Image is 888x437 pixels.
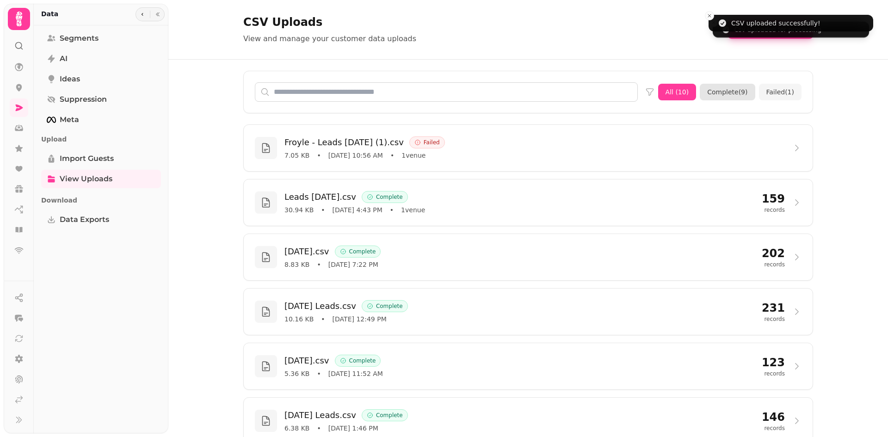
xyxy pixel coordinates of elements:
span: KB [299,261,309,268]
span: [DATE] 1:46 PM [328,424,378,433]
a: View Uploads [41,170,161,188]
span: 30.94 [284,205,314,215]
span: Ideas [60,74,80,85]
span: KB [303,315,314,323]
span: [DATE] 12:49 PM [333,314,387,324]
button: All (10) [658,84,697,100]
a: Meta [41,111,161,129]
p: 231 [762,301,785,315]
span: 10.16 [284,314,314,324]
span: 6.38 [284,424,309,433]
span: • [390,205,394,215]
p: Download [41,192,161,209]
h3: [DATE].csv [284,245,329,258]
span: 7.05 [284,151,309,160]
span: • [317,369,321,378]
div: Complete [362,409,408,421]
a: Ideas [41,70,161,88]
span: KB [303,206,314,214]
span: AI [60,53,68,64]
span: [DATE] 10:56 AM [328,151,383,160]
span: Import Guests [60,153,114,164]
div: CSV uploaded successfully! [731,18,820,28]
h3: [DATE] Leads.csv [284,300,356,313]
div: Complete [362,191,408,203]
div: Complete [335,355,381,367]
span: 8.83 [284,260,309,269]
span: [DATE] 4:43 PM [333,205,382,215]
button: Complete(9) [700,84,755,100]
p: 146 [762,410,785,425]
a: Segments [41,29,161,48]
span: • [317,260,321,269]
span: • [321,314,325,324]
p: records [762,370,785,377]
span: Meta [60,114,79,125]
p: records [762,261,785,268]
button: Close toast [705,11,714,20]
span: • [321,205,325,215]
h3: Froyle - Leads [DATE] (1).csv [284,136,404,149]
a: AI [41,49,161,68]
span: • [390,151,394,160]
h3: [DATE] Leads.csv [284,409,356,422]
p: 202 [762,246,785,261]
div: Complete [362,300,408,312]
span: Segments [60,33,99,44]
h3: [DATE].csv [284,354,329,367]
span: KB [299,425,309,432]
p: records [762,315,785,323]
span: • [317,151,321,160]
p: 159 [762,191,785,206]
h2: Data [41,9,58,18]
h1: CSV Uploads [243,15,416,30]
h3: Leads [DATE].csv [284,191,356,203]
span: 1 venue [401,151,425,160]
div: Failed [409,136,445,148]
span: 1 venue [401,205,425,215]
p: Upload [41,131,161,148]
a: Import Guests [41,149,161,168]
span: [DATE] 7:22 PM [328,260,378,269]
span: 5.36 [284,369,309,378]
span: KB [299,152,309,159]
p: records [762,425,785,432]
span: • [317,424,321,433]
a: Data Exports [41,210,161,229]
p: records [762,206,785,214]
span: KB [299,370,309,377]
p: 123 [762,355,785,370]
span: Data Exports [60,214,109,225]
nav: Tabs [34,25,168,433]
div: Complete [335,246,381,258]
span: Suppression [60,94,107,105]
span: View Uploads [60,173,112,185]
span: [DATE] 11:52 AM [328,369,383,378]
p: View and manage your customer data uploads [243,33,416,44]
button: Failed(1) [759,84,802,100]
a: Suppression [41,90,161,109]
